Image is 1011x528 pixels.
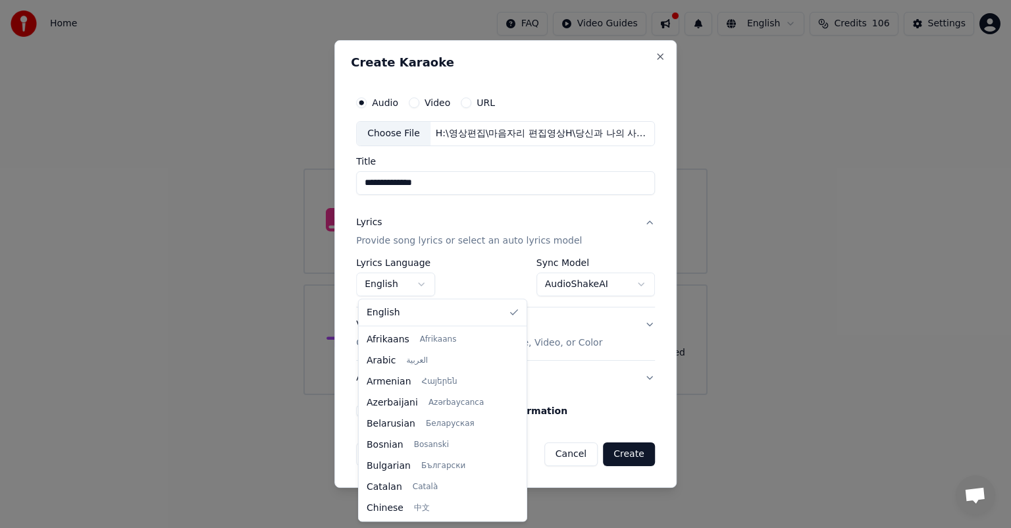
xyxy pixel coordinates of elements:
span: Arabic [367,354,396,367]
span: Հայերեն [422,377,457,387]
span: Bosanski [414,440,449,450]
span: العربية [406,356,428,366]
span: Bulgarian [367,459,411,472]
span: Bosnian [367,438,403,452]
span: Catalan [367,480,402,493]
span: Català [413,481,438,492]
span: 中文 [414,502,430,513]
span: Afrikaans [420,334,457,345]
span: English [367,306,400,319]
span: Belarusian [367,417,415,431]
span: Armenian [367,375,411,388]
span: Български [421,460,465,471]
span: Chinese [367,501,403,514]
span: Afrikaans [367,333,409,346]
span: Azerbaijani [367,396,418,409]
span: Azərbaycanca [428,398,484,408]
span: Беларуская [426,419,475,429]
